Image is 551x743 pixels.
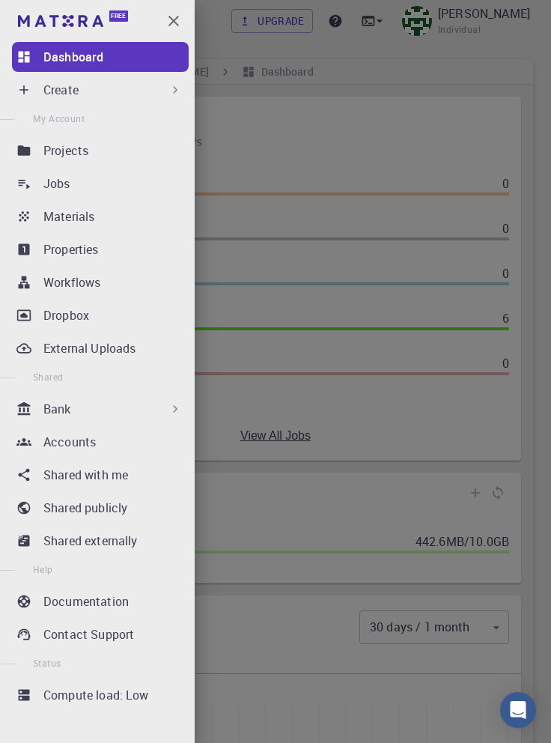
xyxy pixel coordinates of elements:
[12,201,189,231] a: Materials
[43,240,99,258] p: Properties
[12,394,189,424] div: Bank
[12,680,189,710] a: Compute load: Low
[43,686,149,704] p: Compute load: Low
[43,339,136,357] p: External Uploads
[43,175,70,192] p: Jobs
[43,499,127,517] p: Shared publicly
[43,48,103,66] p: Dashboard
[43,625,134,643] p: Contact Support
[43,466,128,484] p: Shared with me
[43,81,79,99] p: Create
[500,692,536,728] div: Open Intercom Messenger
[12,136,189,166] a: Projects
[43,273,100,291] p: Workflows
[12,42,189,72] a: Dashboard
[43,532,138,550] p: Shared externally
[111,12,126,20] span: Free
[12,460,189,490] a: Shared with me
[33,563,53,575] span: Help
[43,433,96,451] p: Accounts
[12,493,189,523] a: Shared publicly
[43,142,88,160] p: Projects
[12,586,189,616] a: Documentation
[12,75,189,105] div: Create
[43,400,71,418] p: Bank
[12,333,189,363] a: External Uploads
[12,169,189,198] a: Jobs
[43,207,94,225] p: Materials
[15,9,134,33] a: Free
[12,267,189,297] a: Workflows
[18,15,103,27] img: logo
[33,657,61,669] span: Status
[43,306,89,324] p: Dropbox
[12,526,189,556] a: Shared externally
[12,300,189,330] a: Dropbox
[33,112,85,124] span: My Account
[43,592,129,610] p: Documentation
[12,234,189,264] a: Properties
[33,371,63,383] span: Shared
[12,619,189,649] a: Contact Support
[12,427,189,457] a: Accounts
